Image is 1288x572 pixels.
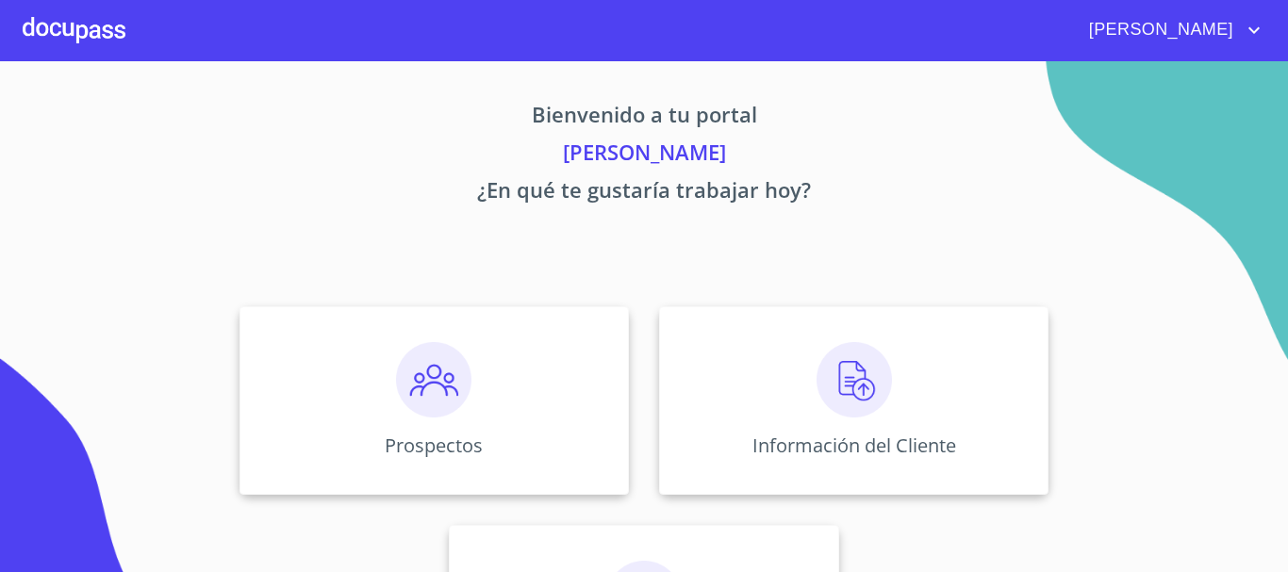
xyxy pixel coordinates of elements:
p: Prospectos [385,433,483,458]
img: prospectos.png [396,342,471,417]
p: Información del Cliente [752,433,956,458]
img: carga.png [817,342,892,417]
span: [PERSON_NAME] [1075,15,1243,45]
p: ¿En qué te gustaría trabajar hoy? [63,174,1225,212]
p: Bienvenido a tu portal [63,99,1225,137]
button: account of current user [1075,15,1265,45]
p: [PERSON_NAME] [63,137,1225,174]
